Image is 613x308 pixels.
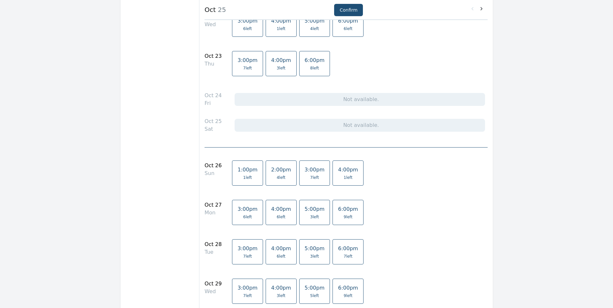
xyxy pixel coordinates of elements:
div: Oct 25 [205,118,222,125]
span: 6:00pm [338,285,358,291]
span: 6:00pm [305,57,325,63]
span: 4:00pm [271,285,291,291]
span: 4:00pm [271,57,291,63]
span: 6:00pm [338,18,358,24]
span: 25 [216,6,226,14]
div: Oct 23 [205,52,222,60]
div: Wed [205,288,222,295]
div: Not available. [235,93,485,106]
span: 4:00pm [271,206,291,212]
span: 3 left [310,254,319,259]
div: Oct 29 [205,280,222,288]
span: 9 left [344,214,353,220]
div: Sun [205,169,222,177]
div: Oct 26 [205,162,222,169]
span: 6 left [243,214,252,220]
span: 6 left [277,214,285,220]
strong: Oct [205,6,216,14]
span: 3:00pm [238,206,258,212]
span: 6 left [344,26,353,31]
span: 5:00pm [305,18,325,24]
span: 1 left [344,175,353,180]
div: Not available. [235,119,485,132]
span: 6 left [243,26,252,31]
div: Oct 27 [205,201,222,209]
div: Tue [205,248,222,256]
span: 7 left [243,254,252,259]
span: 7 left [310,175,319,180]
span: 8 left [310,66,319,71]
span: 2:00pm [271,167,291,173]
span: 6:00pm [338,245,358,252]
span: 6:00pm [338,206,358,212]
span: 3:00pm [305,167,325,173]
span: 1:00pm [238,167,258,173]
span: 1 left [243,175,252,180]
span: 6 left [277,254,285,259]
span: 3:00pm [238,18,258,24]
span: 3:00pm [238,245,258,252]
span: 3 left [277,293,285,298]
button: Confirm [334,4,363,16]
span: 3 left [310,214,319,220]
div: Oct 28 [205,241,222,248]
span: 5 left [310,293,319,298]
div: Fri [205,99,222,107]
span: 4:00pm [338,167,358,173]
span: 7 left [344,254,353,259]
span: 4:00pm [271,245,291,252]
div: Wed [205,21,222,28]
span: 5:00pm [305,245,325,252]
span: 3 left [277,66,285,71]
div: Mon [205,209,222,217]
span: 5:00pm [305,206,325,212]
div: Sat [205,125,222,133]
span: 3:00pm [238,285,258,291]
span: 5:00pm [305,285,325,291]
span: 3:00pm [238,57,258,63]
span: 1 left [277,26,285,31]
span: 4 left [277,175,285,180]
div: Thu [205,60,222,68]
div: Oct 24 [205,92,222,99]
span: 7 left [243,293,252,298]
span: 4 left [310,26,319,31]
span: 4:00pm [271,18,291,24]
span: 9 left [344,293,353,298]
span: 7 left [243,66,252,71]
